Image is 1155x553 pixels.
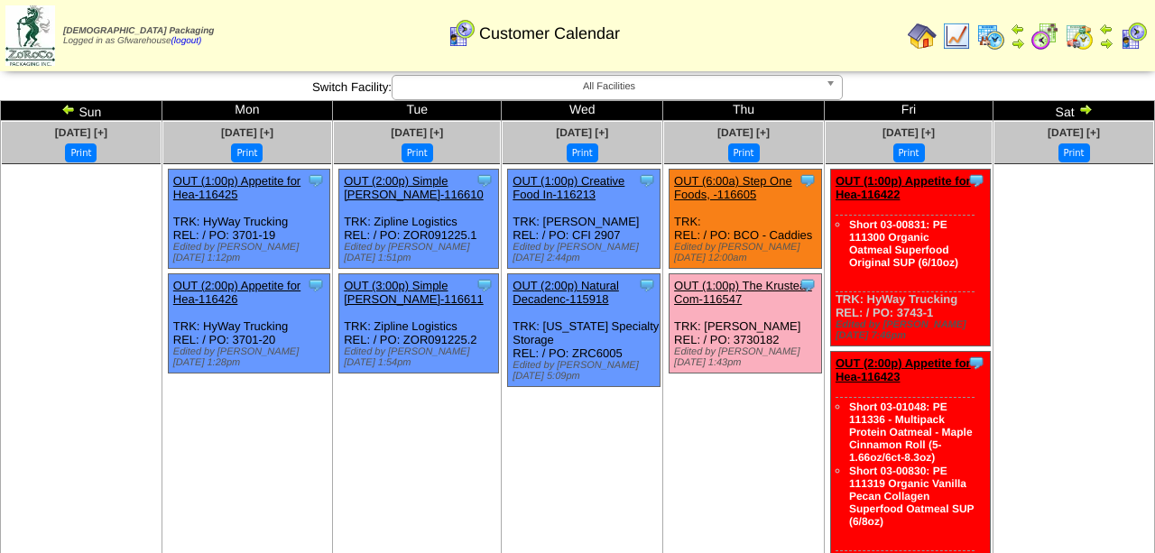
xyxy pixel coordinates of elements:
[391,126,443,139] a: [DATE] [+]
[231,143,263,162] button: Print
[799,171,817,189] img: Tooltip
[567,143,598,162] button: Print
[836,174,971,201] a: OUT (1:00p) Appetite for Hea-116422
[344,242,498,263] div: Edited by [PERSON_NAME] [DATE] 1:51pm
[1011,22,1025,36] img: arrowleft.gif
[967,171,985,189] img: Tooltip
[728,143,760,162] button: Print
[1099,22,1113,36] img: arrowleft.gif
[513,174,624,201] a: OUT (1:00p) Creative Food In-116213
[882,126,935,139] a: [DATE] [+]
[674,174,792,201] a: OUT (6:00a) Step One Foods, -116605
[908,22,937,51] img: home.gif
[993,101,1155,121] td: Sat
[893,143,925,162] button: Print
[830,170,990,346] div: TRK: HyWay Trucking REL: / PO: 3743-1
[173,242,329,263] div: Edited by [PERSON_NAME] [DATE] 1:12pm
[65,143,97,162] button: Print
[849,401,973,464] a: Short 03-01048: PE 111336 - Multipack Protein Oatmeal - Maple Cinnamon Roll (5-1.66oz/6ct-8.3oz)
[476,276,494,294] img: Tooltip
[173,279,300,306] a: OUT (2:00p) Appetite for Hea-116426
[168,170,329,269] div: TRK: HyWay Trucking REL: / PO: 3701-19
[508,274,661,387] div: TRK: [US_STATE] Specialty Storage REL: / PO: ZRC6005
[556,126,608,139] a: [DATE] [+]
[513,360,660,382] div: Edited by [PERSON_NAME] [DATE] 5:09pm
[447,19,476,48] img: calendarcustomer.gif
[339,170,499,269] div: TRK: Zipline Logistics REL: / PO: ZOR091225.1
[849,218,958,269] a: Short 03-00831: PE 111300 Organic Oatmeal Superfood Original SUP (6/10oz)
[849,465,974,528] a: Short 03-00830: PE 111319 Organic Vanilla Pecan Collagen Superfood Oatmeal SUP (6/8oz)
[5,5,55,66] img: zoroco-logo-small.webp
[502,101,663,121] td: Wed
[1030,22,1059,51] img: calendarblend.gif
[638,276,656,294] img: Tooltip
[513,242,660,263] div: Edited by [PERSON_NAME] [DATE] 2:44pm
[1078,102,1093,116] img: arrowright.gif
[344,279,484,306] a: OUT (3:00p) Simple [PERSON_NAME]-116611
[479,24,620,43] span: Customer Calendar
[799,276,817,294] img: Tooltip
[307,171,325,189] img: Tooltip
[513,279,619,306] a: OUT (2:00p) Natural Decadenc-115918
[344,346,498,368] div: Edited by [PERSON_NAME] [DATE] 1:54pm
[674,242,821,263] div: Edited by [PERSON_NAME] [DATE] 12:00am
[1119,22,1148,51] img: calendarcustomer.gif
[339,274,499,373] div: TRK: Zipline Logistics REL: / PO: ZOR091225.2
[344,174,484,201] a: OUT (2:00p) Simple [PERSON_NAME]-116610
[402,143,433,162] button: Print
[162,101,332,121] td: Mon
[1,101,162,121] td: Sun
[717,126,770,139] a: [DATE] [+]
[674,346,821,368] div: Edited by [PERSON_NAME] [DATE] 1:43pm
[333,101,502,121] td: Tue
[400,76,818,97] span: All Facilities
[1065,22,1094,51] img: calendarinout.gif
[942,22,971,51] img: line_graph.gif
[836,356,971,383] a: OUT (2:00p) Appetite for Hea-116423
[976,22,1005,51] img: calendarprod.gif
[674,279,812,306] a: OUT (1:00p) The Krusteaz Com-116547
[967,354,985,372] img: Tooltip
[63,26,214,36] span: [DEMOGRAPHIC_DATA] Packaging
[670,170,822,269] div: TRK: REL: / PO: BCO - Caddies
[836,319,990,341] div: Edited by [PERSON_NAME] [DATE] 7:46pm
[1048,126,1100,139] a: [DATE] [+]
[1058,143,1090,162] button: Print
[1011,36,1025,51] img: arrowright.gif
[663,101,825,121] td: Thu
[61,102,76,116] img: arrowleft.gif
[221,126,273,139] a: [DATE] [+]
[476,171,494,189] img: Tooltip
[63,26,214,46] span: Logged in as Gfwarehouse
[508,170,661,269] div: TRK: [PERSON_NAME] REL: / PO: CFI 2907
[638,171,656,189] img: Tooltip
[824,101,993,121] td: Fri
[171,36,202,46] a: (logout)
[173,174,300,201] a: OUT (1:00p) Appetite for Hea-116425
[173,346,329,368] div: Edited by [PERSON_NAME] [DATE] 1:28pm
[1099,36,1113,51] img: arrowright.gif
[307,276,325,294] img: Tooltip
[670,274,822,373] div: TRK: [PERSON_NAME] REL: / PO: 3730182
[55,126,107,139] a: [DATE] [+]
[168,274,329,373] div: TRK: HyWay Trucking REL: / PO: 3701-20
